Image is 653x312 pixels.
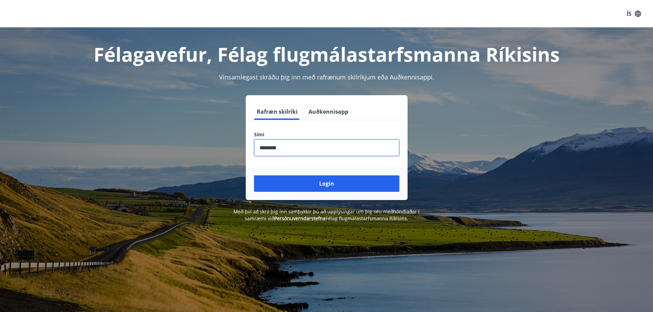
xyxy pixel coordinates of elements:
button: Rafræn skilríki [254,103,300,120]
span: Með því að skrá þig inn samþykkir þú að upplýsingar um þig séu meðhöndlaðar í samræmi við Félag f... [233,208,420,222]
label: Sími [254,131,399,138]
h1: Félagavefur, Félag flugmálastarfsmanna Ríkisins [88,41,565,67]
button: Login [254,175,399,192]
button: Auðkennisapp [306,103,351,120]
button: ÍS [623,8,645,20]
span: Vinsamlegast skráðu þig inn með rafrænum skilríkjum eða Auðkennisappi. [219,73,434,81]
a: Persónuverndarstefna [274,215,326,222]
